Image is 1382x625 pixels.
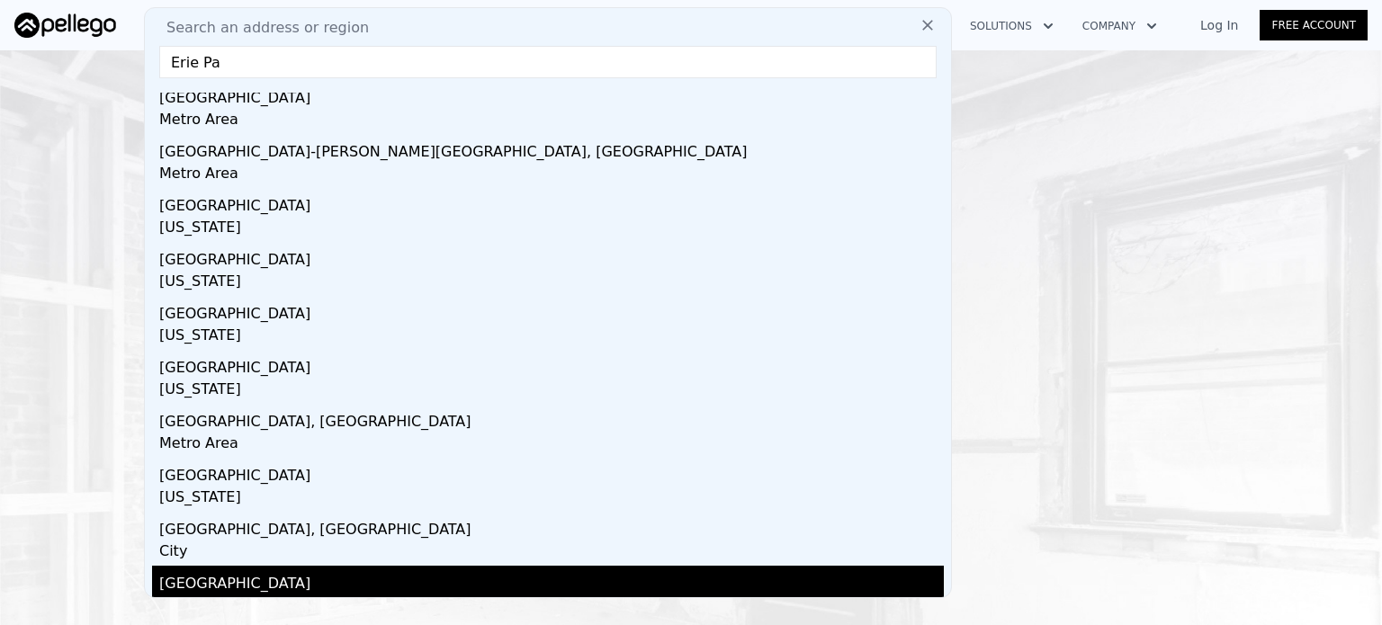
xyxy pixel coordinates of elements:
[159,188,944,217] div: [GEOGRAPHIC_DATA]
[159,325,944,350] div: [US_STATE]
[159,350,944,379] div: [GEOGRAPHIC_DATA]
[159,458,944,487] div: [GEOGRAPHIC_DATA]
[159,487,944,512] div: [US_STATE]
[159,566,944,594] div: [GEOGRAPHIC_DATA]
[159,242,944,271] div: [GEOGRAPHIC_DATA]
[159,594,944,620] div: [US_STATE]
[159,512,944,540] div: [GEOGRAPHIC_DATA], [GEOGRAPHIC_DATA]
[159,296,944,325] div: [GEOGRAPHIC_DATA]
[159,540,944,566] div: City
[159,46,937,78] input: Enter an address, city, region, neighborhood or zip code
[1179,16,1260,34] a: Log In
[14,13,116,38] img: Pellego
[1260,10,1368,40] a: Free Account
[159,379,944,404] div: [US_STATE]
[159,134,944,163] div: [GEOGRAPHIC_DATA]-[PERSON_NAME][GEOGRAPHIC_DATA], [GEOGRAPHIC_DATA]
[1068,10,1171,42] button: Company
[159,271,944,296] div: [US_STATE]
[152,17,369,39] span: Search an address or region
[956,10,1068,42] button: Solutions
[159,109,944,134] div: Metro Area
[159,217,944,242] div: [US_STATE]
[159,404,944,433] div: [GEOGRAPHIC_DATA], [GEOGRAPHIC_DATA]
[159,163,944,188] div: Metro Area
[159,433,944,458] div: Metro Area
